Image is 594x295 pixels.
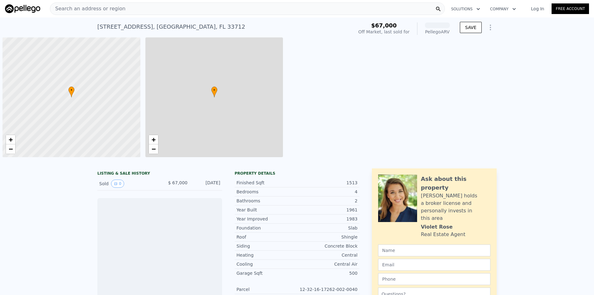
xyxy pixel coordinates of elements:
div: Off Market, last sold for [358,29,410,35]
a: Zoom out [6,144,15,154]
div: Pellego ARV [425,29,450,35]
span: + [9,136,13,143]
div: 1513 [297,180,358,186]
a: Free Account [552,3,589,14]
div: Central [297,252,358,258]
span: • [211,87,217,93]
span: $67,000 [371,22,397,29]
a: Zoom out [149,144,158,154]
div: 1961 [297,207,358,213]
div: Bathrooms [236,198,297,204]
div: Bedrooms [236,189,297,195]
input: Name [378,244,490,256]
span: • [68,87,75,93]
div: Violet Rose [421,223,453,231]
div: • [68,86,75,97]
div: [STREET_ADDRESS] , [GEOGRAPHIC_DATA] , FL 33712 [97,22,245,31]
div: Garage Sqft [236,270,297,276]
button: Show Options [484,21,497,34]
div: [PERSON_NAME] holds a broker license and personally invests in this area [421,192,490,222]
div: 4 [297,189,358,195]
div: Real Estate Agent [421,231,465,238]
div: Cooling [236,261,297,267]
img: Pellego [5,4,40,13]
div: 12-32-16-17262-002-0040 [297,286,358,293]
div: Parcel [236,286,297,293]
span: $ 67,000 [168,180,187,185]
div: 2 [297,198,358,204]
a: Log In [523,6,552,12]
button: SAVE [460,22,482,33]
div: Sold [99,180,155,188]
span: + [151,136,155,143]
div: Year Built [236,207,297,213]
div: LISTING & SALE HISTORY [97,171,222,177]
div: Shingle [297,234,358,240]
div: Heating [236,252,297,258]
button: View historical data [111,180,124,188]
div: Foundation [236,225,297,231]
span: − [9,145,13,153]
div: Property details [235,171,359,176]
div: Siding [236,243,297,249]
div: 500 [297,270,358,276]
div: Ask about this property [421,175,490,192]
div: 1983 [297,216,358,222]
div: Finished Sqft [236,180,297,186]
button: Solutions [446,3,485,15]
a: Zoom in [6,135,15,144]
button: Company [485,3,521,15]
input: Phone [378,273,490,285]
div: • [211,86,217,97]
a: Zoom in [149,135,158,144]
div: Concrete Block [297,243,358,249]
div: Slab [297,225,358,231]
div: Year Improved [236,216,297,222]
span: Search an address or region [50,5,125,12]
div: [DATE] [192,180,220,188]
div: Roof [236,234,297,240]
span: − [151,145,155,153]
div: Central Air [297,261,358,267]
input: Email [378,259,490,271]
